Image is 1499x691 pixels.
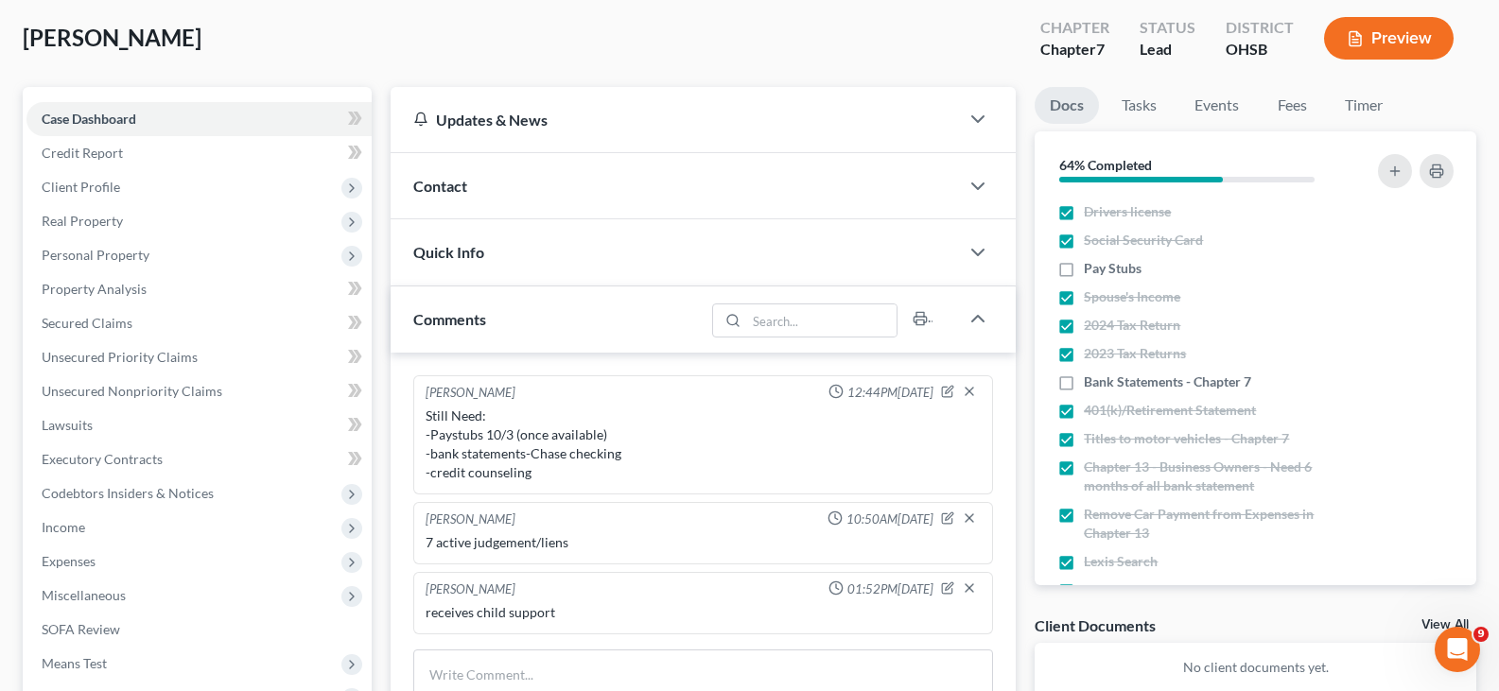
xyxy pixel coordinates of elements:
span: Executory Contracts [42,451,163,467]
span: 2023 Tax Returns [1084,344,1186,363]
span: Recorded mortgages and deeds [1084,580,1266,599]
span: Case Dashboard [42,111,136,127]
div: Chapter [1040,39,1109,60]
a: Property Analysis [26,272,372,306]
span: Pay Stubs [1084,259,1142,278]
span: SOFA Review [42,621,120,637]
div: Chapter [1040,17,1109,39]
span: Lexis Search [1084,552,1158,571]
a: Secured Claims [26,306,372,340]
span: Codebtors Insiders & Notices [42,485,214,501]
span: Lawsuits [42,417,93,433]
div: OHSB [1226,39,1294,60]
a: Events [1179,87,1254,124]
a: Executory Contracts [26,442,372,476]
a: Case Dashboard [26,102,372,136]
span: Unsecured Nonpriority Claims [42,383,222,399]
a: Unsecured Nonpriority Claims [26,374,372,408]
span: Means Test [42,655,107,671]
span: Real Property [42,213,123,229]
iframe: Intercom live chat [1435,627,1480,672]
span: Personal Property [42,247,149,263]
div: Client Documents [1035,615,1156,635]
div: Still Need: -Paystubs 10/3 (once available) -bank statements-Chase checking -credit counseling [426,406,981,482]
a: View All [1421,618,1469,631]
div: [PERSON_NAME] [426,510,515,529]
div: Lead [1140,39,1195,60]
span: Bank Statements - Chapter 7 [1084,372,1251,391]
span: Expenses [42,553,96,569]
span: Quick Info [413,243,484,261]
p: No client documents yet. [1050,658,1461,677]
a: Lawsuits [26,408,372,442]
span: 01:52PM[DATE] [847,580,933,598]
span: Income [42,519,85,535]
span: 10:50AM[DATE] [846,510,933,528]
span: Contact [413,177,467,195]
input: Search... [747,304,898,337]
span: Client Profile [42,179,120,195]
div: Status [1140,17,1195,39]
span: Drivers license [1084,202,1171,221]
strong: 64% Completed [1059,157,1152,173]
a: SOFA Review [26,613,372,647]
div: [PERSON_NAME] [426,580,515,599]
span: 401(k)/Retirement Statement [1084,401,1256,420]
div: District [1226,17,1294,39]
button: Preview [1324,17,1454,60]
span: [PERSON_NAME] [23,24,201,51]
span: Spouse's Income [1084,287,1180,306]
a: Fees [1262,87,1322,124]
div: receives child support [426,603,981,622]
span: 9 [1473,627,1489,642]
div: Updates & News [413,110,936,130]
span: 7 [1096,40,1105,58]
span: Unsecured Priority Claims [42,349,198,365]
a: Docs [1035,87,1099,124]
a: Timer [1330,87,1398,124]
span: 12:44PM[DATE] [847,384,933,402]
span: Titles to motor vehicles - Chapter 7 [1084,429,1289,448]
span: Property Analysis [42,281,147,297]
span: Social Security Card [1084,231,1203,250]
span: Chapter 13 - Business Owners - Need 6 months of all bank statement [1084,458,1350,495]
a: Unsecured Priority Claims [26,340,372,374]
a: Credit Report [26,136,372,170]
div: 7 active judgement/liens [426,533,981,552]
div: [PERSON_NAME] [426,384,515,403]
a: Tasks [1107,87,1172,124]
span: Credit Report [42,145,123,161]
span: Miscellaneous [42,587,126,603]
span: Secured Claims [42,315,132,331]
span: Comments [413,310,486,328]
span: 2024 Tax Return [1084,316,1180,335]
span: Remove Car Payment from Expenses in Chapter 13 [1084,505,1350,543]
